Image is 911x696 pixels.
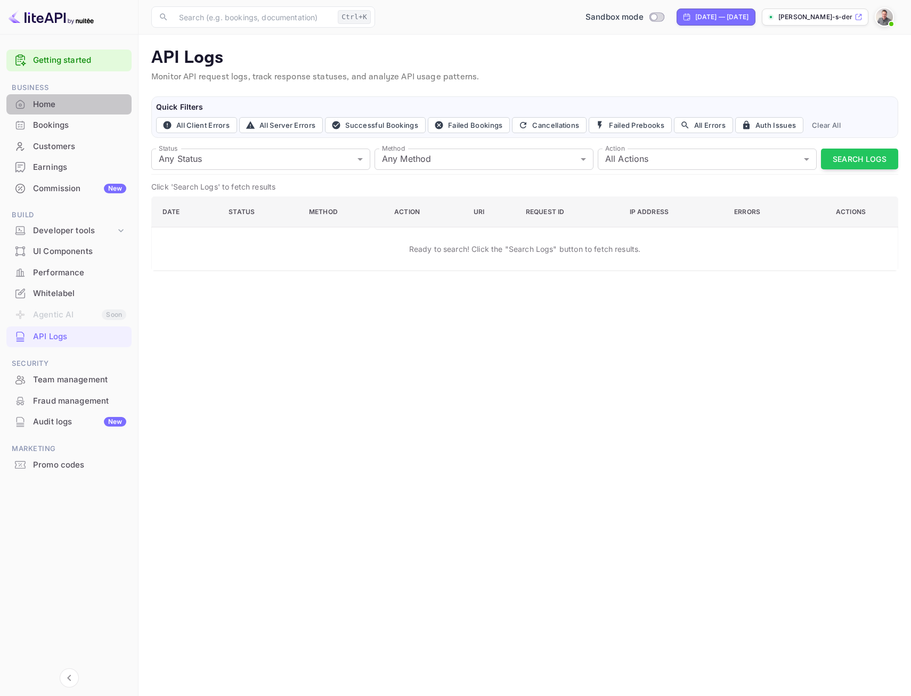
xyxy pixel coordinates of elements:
div: UI Components [6,241,132,262]
a: Home [6,94,132,114]
div: CommissionNew [6,178,132,199]
input: Search (e.g. bookings, documentation) [173,6,334,28]
button: Failed Prebooks [589,117,672,133]
a: Customers [6,136,132,156]
div: Performance [33,267,126,279]
button: All Client Errors [156,117,237,133]
div: [DATE] — [DATE] [695,12,749,22]
th: Action [386,196,465,227]
div: Customers [33,141,126,153]
p: [PERSON_NAME]-s-derberg-xwcte... [778,12,852,22]
a: Performance [6,263,132,282]
button: Failed Bookings [428,117,510,133]
div: Fraud management [33,395,126,407]
div: API Logs [6,326,132,347]
a: Promo codes [6,455,132,474]
p: Ready to search! Click the "Search Logs" button to fetch results. [409,243,641,255]
th: Method [300,196,386,227]
a: CommissionNew [6,178,132,198]
img: Mikael Söderberg [876,9,893,26]
a: Bookings [6,115,132,135]
span: Marketing [6,443,132,455]
div: Switch to Production mode [581,11,668,23]
th: IP Address [621,196,726,227]
th: Status [220,196,300,227]
div: New [104,184,126,193]
div: Developer tools [33,225,116,237]
th: Errors [726,196,806,227]
button: All Errors [674,117,733,133]
div: New [104,417,126,427]
a: API Logs [6,326,132,346]
div: Commission [33,183,126,195]
th: Actions [806,196,898,227]
div: Earnings [6,157,132,178]
a: Audit logsNew [6,412,132,431]
a: UI Components [6,241,132,261]
div: Fraud management [6,391,132,412]
th: Date [152,196,221,227]
div: Bookings [33,119,126,132]
label: Method [382,144,405,153]
div: Audit logs [33,416,126,428]
a: Team management [6,370,132,389]
p: Monitor API request logs, track response statuses, and analyze API usage patterns. [151,71,898,84]
div: Promo codes [6,455,132,476]
div: Getting started [6,50,132,71]
div: Whitelabel [33,288,126,300]
div: Customers [6,136,132,157]
div: Performance [6,263,132,283]
a: Earnings [6,157,132,177]
div: Promo codes [33,459,126,471]
a: Fraud management [6,391,132,411]
div: Home [33,99,126,111]
div: Audit logsNew [6,412,132,432]
span: Sandbox mode [585,11,644,23]
img: LiteAPI logo [9,9,94,26]
button: All Server Errors [239,117,323,133]
th: Request ID [517,196,621,227]
a: Getting started [33,54,126,67]
button: Collapse navigation [60,668,79,687]
a: Whitelabel [6,283,132,303]
button: Clear All [808,117,845,133]
div: Home [6,94,132,115]
div: Team management [33,374,126,386]
div: Whitelabel [6,283,132,304]
div: Earnings [33,161,126,174]
div: Any Status [151,149,370,170]
button: Auth Issues [735,117,803,133]
p: API Logs [151,47,898,69]
span: Business [6,82,132,94]
div: Ctrl+K [338,10,371,24]
button: Successful Bookings [325,117,426,133]
button: Cancellations [512,117,587,133]
span: Build [6,209,132,221]
div: API Logs [33,331,126,343]
div: Developer tools [6,222,132,240]
p: Click 'Search Logs' to fetch results [151,181,898,192]
th: URI [465,196,517,227]
button: Search Logs [821,149,898,169]
div: All Actions [598,149,817,170]
div: Bookings [6,115,132,136]
label: Action [605,144,625,153]
div: Any Method [375,149,593,170]
h6: Quick Filters [156,101,893,113]
label: Status [159,144,177,153]
div: UI Components [33,245,126,258]
span: Security [6,358,132,370]
div: Team management [6,370,132,390]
